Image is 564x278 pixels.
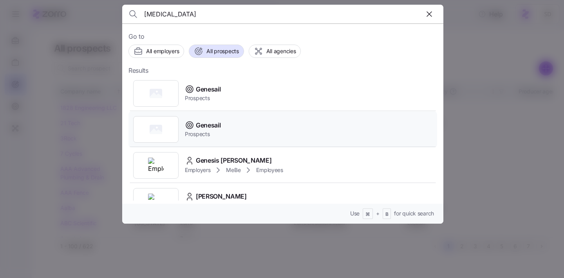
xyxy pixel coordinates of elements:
span: Results [128,66,148,75]
button: All agencies [249,45,301,58]
button: All prospects [189,45,244,58]
button: All employers [128,45,184,58]
span: All employers [146,47,179,55]
span: MeBe [226,166,240,174]
img: Employer logo [148,158,164,173]
span: + [376,210,380,217]
span: Prospects [185,130,221,138]
span: ⌘ [365,211,370,218]
span: All prospects [206,47,239,55]
img: Employer logo [148,194,164,209]
span: Use [350,210,360,217]
span: All agencies [266,47,296,55]
span: Genesail [196,84,221,94]
span: Employees [256,166,283,174]
span: Prospects [185,94,221,102]
span: Employers [185,166,210,174]
span: [PERSON_NAME] [196,192,247,201]
span: for quick search [394,210,434,217]
span: B [385,211,389,218]
span: Genesail [196,120,221,130]
span: Genesis [PERSON_NAME] [196,156,271,165]
span: Go to [128,32,437,41]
